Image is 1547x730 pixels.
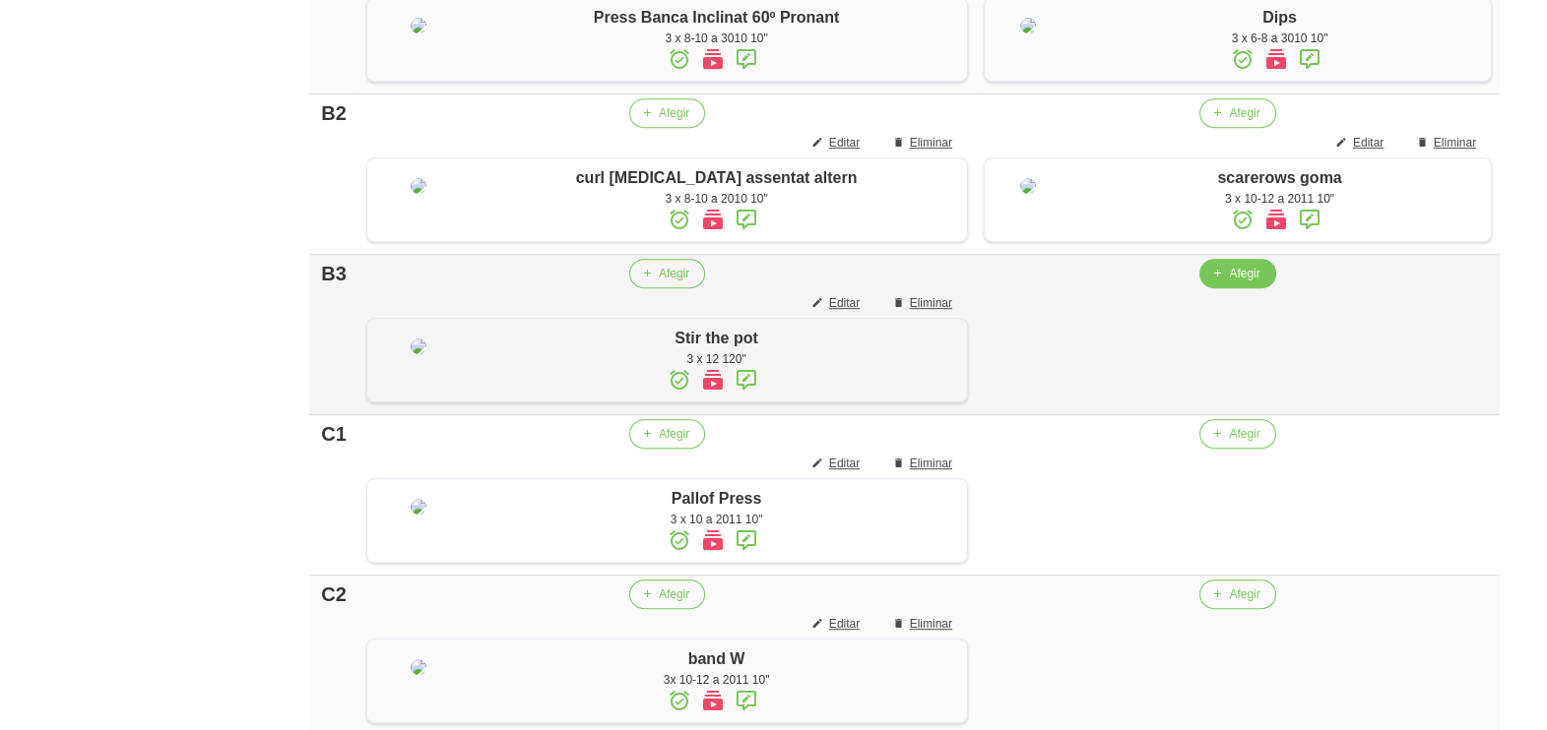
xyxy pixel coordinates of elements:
span: Editar [829,615,860,633]
button: Editar [800,128,875,157]
span: Stir the pot [675,330,757,346]
img: 8ea60705-12ae-42e8-83e1-4ba62b1261d5%2Factivities%2F7692-stir-the-pot-jpg.jpg [411,338,426,354]
button: Eliminar [1404,128,1492,157]
span: Afegir [659,104,689,122]
img: 8ea60705-12ae-42e8-83e1-4ba62b1261d5%2Factivities%2Fband%20w.jpg [411,659,426,675]
div: 3x 10-12 a 2011 10" [476,671,957,689]
div: B3 [317,259,351,288]
span: Afegir [1229,104,1259,122]
button: Afegir [1199,259,1275,288]
button: Eliminar [880,288,968,318]
button: Afegir [629,259,705,288]
span: Dips [1262,9,1297,26]
span: band W [688,650,745,667]
div: 3 x 6-8 a 3010 10" [1078,30,1481,47]
button: Eliminar [880,609,968,639]
img: 8ea60705-12ae-42e8-83e1-4ba62b1261d5%2Factivities%2F83114-press-inclinat-60-manuelles-jpg.jpg [411,18,426,33]
span: Editar [1353,134,1384,152]
img: 8ea60705-12ae-42e8-83e1-4ba62b1261d5%2Factivities%2Fband%20reverse%20flye.jpg [1020,178,1036,194]
span: Eliminar [910,615,952,633]
span: Afegir [659,425,689,443]
span: Pallof Press [672,490,762,507]
span: Afegir [659,585,689,603]
div: C2 [317,579,351,609]
button: Editar [800,288,875,318]
button: Afegir [629,579,705,609]
img: 8ea60705-12ae-42e8-83e1-4ba62b1261d5%2Factivities%2F93944-palof-press-jpg.jpg [411,499,426,515]
span: Afegir [659,265,689,282]
button: Eliminar [880,449,968,478]
div: 3 x 10 a 2011 10" [476,511,957,528]
button: Afegir [629,419,705,449]
button: Afegir [1199,579,1275,609]
img: 8ea60705-12ae-42e8-83e1-4ba62b1261d5%2Factivities%2F45178-dips-png.png [1020,18,1036,33]
span: Eliminar [910,134,952,152]
span: Editar [829,134,860,152]
div: 3 x 8-10 a 3010 10" [476,30,957,47]
span: Eliminar [1434,134,1476,152]
div: B2 [317,98,351,128]
div: 3 x 10-12 a 2011 10" [1078,190,1481,208]
span: Eliminar [910,455,952,472]
button: Editar [800,449,875,478]
span: Afegir [1229,265,1259,282]
span: Afegir [1229,425,1259,443]
button: Afegir [1199,98,1275,128]
img: 8ea60705-12ae-42e8-83e1-4ba62b1261d5%2Factivities%2Falternating%20curl.jpg [411,178,426,194]
button: Editar [800,609,875,639]
span: Editar [829,294,860,312]
span: curl [MEDICAL_DATA] assentat altern [576,169,858,186]
div: 3 x 8-10 a 2010 10" [476,190,957,208]
span: Editar [829,455,860,472]
span: scarerows goma [1217,169,1341,186]
button: Afegir [629,98,705,128]
span: Eliminar [910,294,952,312]
button: Eliminar [880,128,968,157]
span: Afegir [1229,585,1259,603]
button: Editar [1323,128,1399,157]
span: Press Banca Inclinat 60º Pronant [594,9,840,26]
div: C1 [317,419,351,449]
button: Afegir [1199,419,1275,449]
div: 3 x 12 120" [476,350,957,368]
